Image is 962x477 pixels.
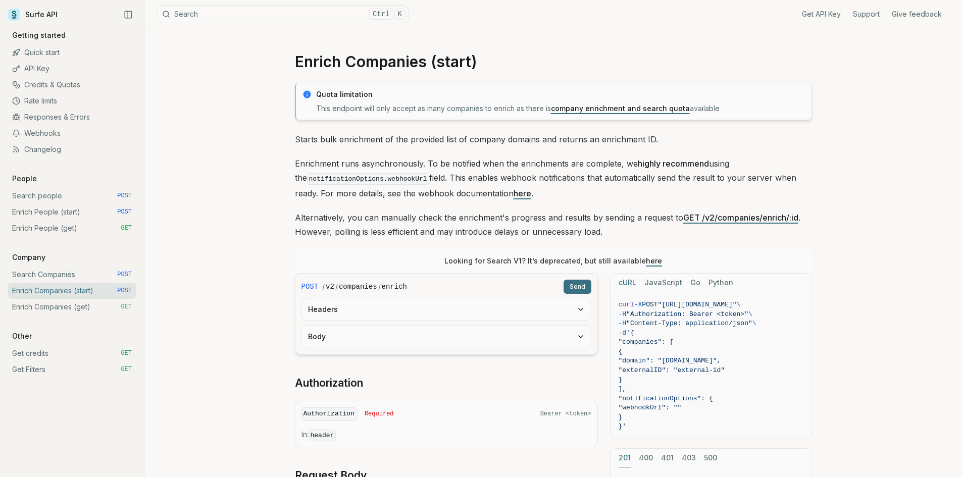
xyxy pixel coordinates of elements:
[802,9,841,19] a: Get API Key
[8,283,136,299] a: Enrich Companies (start) POST
[619,357,721,364] span: "domain": "[DOMAIN_NAME]",
[378,282,381,292] span: /
[626,329,634,337] span: '{
[8,77,136,93] a: Credits & Quotas
[752,320,756,327] span: \
[853,9,880,19] a: Support
[121,7,136,22] button: Collapse Sidebar
[295,210,812,239] p: Alternatively, you can manually check the enrichment's progress and results by sending a request ...
[117,192,132,200] span: POST
[644,274,682,292] button: JavaScript
[704,449,717,467] button: 500
[514,188,531,198] a: here
[8,7,58,22] a: Surfe API
[646,256,662,265] a: here
[564,280,591,294] button: Send
[365,410,394,418] span: Required
[8,44,136,61] a: Quick start
[295,156,812,200] p: Enrichment runs asynchronously. To be notified when the enrichments are complete, we using the fi...
[8,345,136,361] a: Get credits GET
[157,5,409,23] button: SearchCtrlK
[322,282,325,292] span: /
[8,220,136,236] a: Enrich People (get) GET
[619,395,713,402] span: "notificationOptions": {
[619,320,627,327] span: -H
[626,320,752,327] span: "Content-Type: application/json"
[326,282,334,292] code: v2
[683,213,798,223] a: GET /v2/companies/enrich/:id
[8,174,41,184] p: People
[301,282,319,292] span: POST
[619,422,627,430] span: }'
[892,9,942,19] a: Give feedback
[540,410,591,418] span: Bearer <token>
[658,301,737,308] span: "[URL][DOMAIN_NAME]"
[8,93,136,109] a: Rate limits
[382,282,407,292] code: enrich
[619,366,725,374] span: "externalID": "external-id"
[316,89,805,99] p: Quota limitation
[619,348,623,355] span: {
[682,449,696,467] button: 403
[339,282,377,292] code: companies
[661,449,674,467] button: 401
[619,413,623,421] span: }
[619,404,682,411] span: "webhookUrl": ""
[8,252,49,262] p: Company
[121,303,132,311] span: GET
[551,104,690,113] a: company enrichment and search quota
[335,282,338,292] span: /
[8,188,136,204] a: Search people POST
[708,274,733,292] button: Python
[748,310,752,318] span: \
[642,301,657,308] span: POST
[121,349,132,357] span: GET
[639,449,653,467] button: 400
[316,103,805,114] p: This endpoint will only accept as many companies to enrich as there is available
[117,271,132,279] span: POST
[8,299,136,315] a: Enrich Companies (get) GET
[117,208,132,216] span: POST
[737,301,741,308] span: \
[295,132,812,146] p: Starts bulk enrichment of the provided list of company domains and returns an enrichment ID.
[619,385,627,393] span: ],
[619,301,634,308] span: curl
[394,9,406,20] kbd: K
[8,267,136,283] a: Search Companies POST
[638,158,709,169] strong: highly recommend
[8,125,136,141] a: Webhooks
[8,141,136,157] a: Changelog
[619,274,636,292] button: cURL
[302,326,591,348] button: Body
[295,376,363,390] a: Authorization
[117,287,132,295] span: POST
[8,361,136,378] a: Get Filters GET
[8,331,36,341] p: Other
[369,9,393,20] kbd: Ctrl
[309,430,336,441] code: header
[619,338,674,346] span: "companies": [
[301,407,357,421] code: Authorization
[619,329,627,337] span: -d
[295,52,812,71] h1: Enrich Companies (start)
[307,173,429,185] code: notificationOptions.webhookUrl
[626,310,748,318] span: "Authorization: Bearer <token>"
[619,310,627,318] span: -H
[121,365,132,374] span: GET
[8,61,136,77] a: API Key
[634,301,642,308] span: -X
[302,298,591,321] button: Headers
[8,204,136,220] a: Enrich People (start) POST
[619,376,623,384] span: }
[301,430,591,441] p: In:
[121,224,132,232] span: GET
[8,30,70,40] p: Getting started
[8,109,136,125] a: Responses & Errors
[619,449,631,467] button: 201
[444,256,662,266] p: Looking for Search V1? It’s deprecated, but still available
[690,274,700,292] button: Go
